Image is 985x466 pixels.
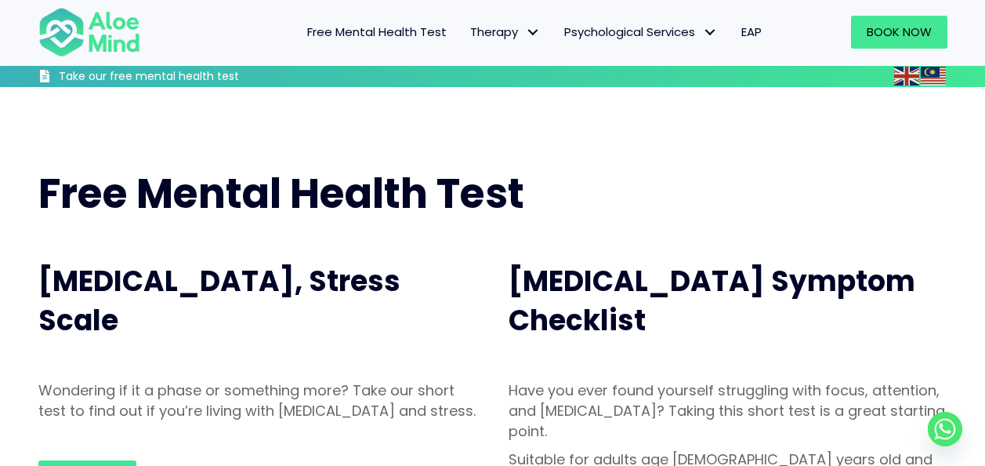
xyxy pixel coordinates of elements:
[307,24,447,40] span: Free Mental Health Test
[470,24,541,40] span: Therapy
[867,24,932,40] span: Book Now
[564,24,718,40] span: Psychological Services
[894,67,921,85] a: English
[699,21,722,44] span: Psychological Services: submenu
[161,16,773,49] nav: Menu
[458,16,552,49] a: TherapyTherapy: submenu
[921,67,946,86] img: ms
[509,261,915,340] span: [MEDICAL_DATA] Symptom Checklist
[38,261,400,340] span: [MEDICAL_DATA], Stress Scale
[552,16,730,49] a: Psychological ServicesPsychological Services: submenu
[928,412,962,446] a: Whatsapp
[509,380,947,442] p: Have you ever found yourself struggling with focus, attention, and [MEDICAL_DATA]? Taking this sh...
[38,380,477,421] p: Wondering if it a phase or something more? Take our short test to find out if you’re living with ...
[522,21,545,44] span: Therapy: submenu
[730,16,773,49] a: EAP
[851,16,947,49] a: Book Now
[38,6,140,58] img: Aloe mind Logo
[894,67,919,86] img: en
[741,24,762,40] span: EAP
[38,165,524,222] span: Free Mental Health Test
[921,67,947,85] a: Malay
[59,69,323,85] h3: Take our free mental health test
[295,16,458,49] a: Free Mental Health Test
[38,69,323,87] a: Take our free mental health test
